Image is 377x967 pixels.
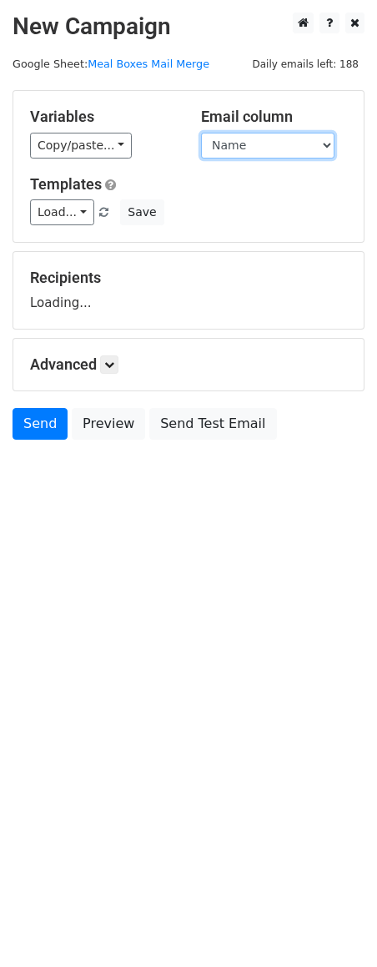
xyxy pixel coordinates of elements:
h2: New Campaign [13,13,364,41]
a: Send [13,408,68,440]
a: Copy/paste... [30,133,132,159]
a: Send Test Email [149,408,276,440]
button: Save [120,199,163,225]
small: Google Sheet: [13,58,209,70]
a: Load... [30,199,94,225]
a: Meal Boxes Mail Merge [88,58,209,70]
h5: Recipients [30,269,347,287]
h5: Variables [30,108,176,126]
h5: Advanced [30,355,347,374]
a: Templates [30,175,102,193]
iframe: Chat Widget [294,887,377,967]
a: Daily emails left: 188 [246,58,364,70]
div: Loading... [30,269,347,312]
h5: Email column [201,108,347,126]
a: Preview [72,408,145,440]
span: Daily emails left: 188 [246,55,364,73]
